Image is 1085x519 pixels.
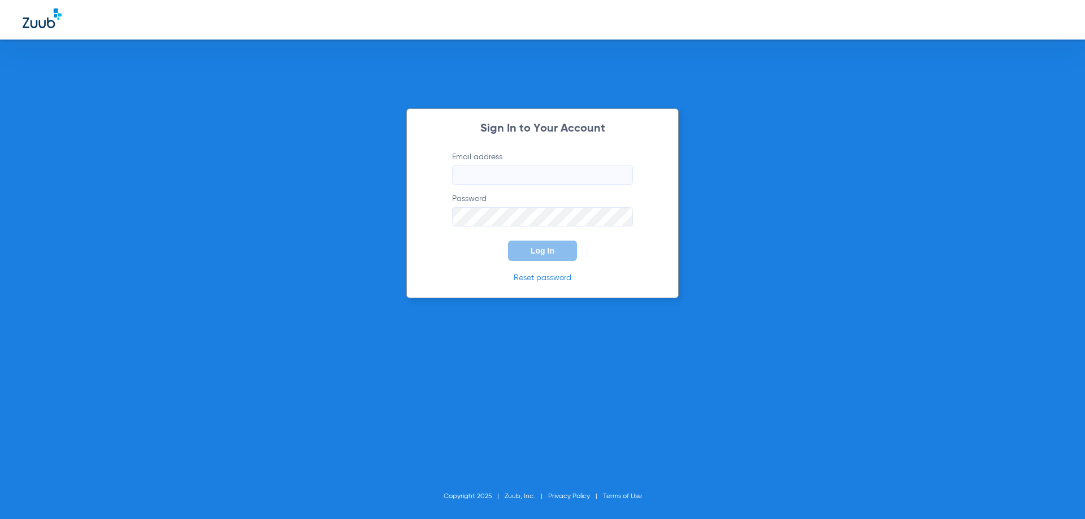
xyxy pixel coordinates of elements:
a: Terms of Use [603,493,642,500]
iframe: Chat Widget [1028,465,1085,519]
h2: Sign In to Your Account [435,123,650,134]
a: Reset password [514,274,571,282]
span: Log In [531,246,554,255]
input: Email address [452,165,633,185]
label: Password [452,193,633,226]
li: Copyright 2025 [444,491,505,502]
li: Zuub, Inc. [505,491,548,502]
img: Zuub Logo [23,8,62,28]
a: Privacy Policy [548,493,590,500]
input: Password [452,207,633,226]
label: Email address [452,151,633,185]
button: Log In [508,241,577,261]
